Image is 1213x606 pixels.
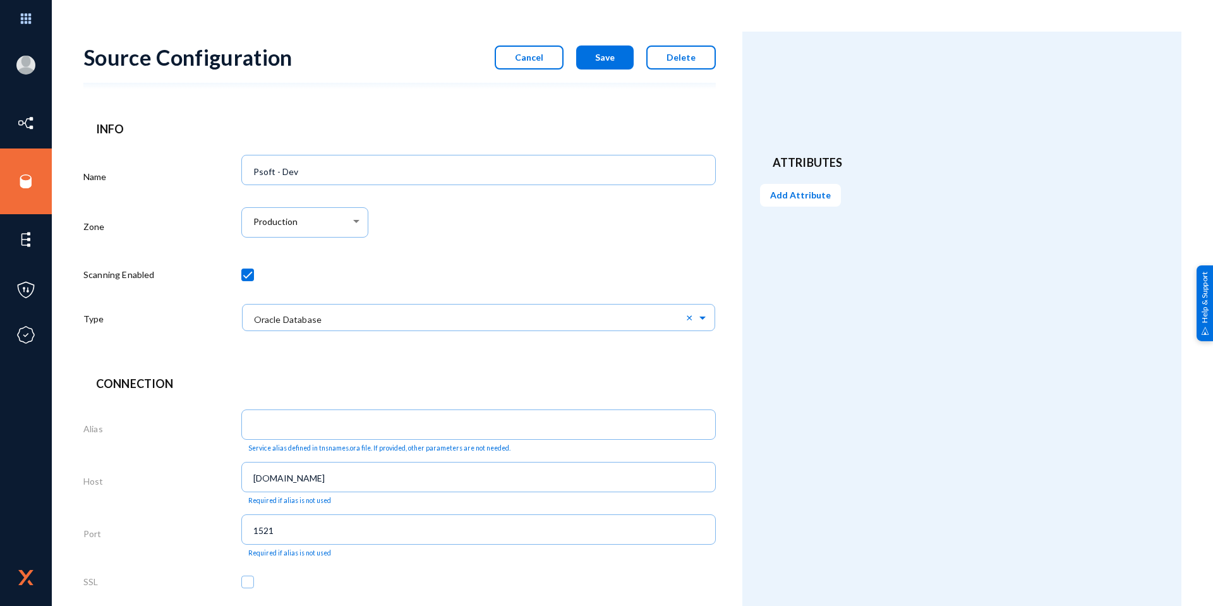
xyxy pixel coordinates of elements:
[248,444,510,452] mat-hint: Service alias defined in tnsnames.ora file. If provided, other parameters are not needed.
[515,52,543,63] span: Cancel
[83,422,103,435] label: Alias
[770,190,831,200] span: Add Attribute
[248,497,331,505] mat-hint: Required if alias is not used
[16,56,35,75] img: blank-profile-picture.png
[495,45,564,70] button: Cancel
[667,52,696,63] span: Delete
[595,52,615,63] span: Save
[83,527,102,540] label: Port
[1197,265,1213,341] div: Help & Support
[96,121,703,138] header: Info
[576,45,634,70] button: Save
[16,114,35,133] img: icon-inventory.svg
[253,217,298,227] span: Production
[83,44,293,70] div: Source Configuration
[16,325,35,344] img: icon-compliance.svg
[253,525,709,536] input: 1521
[1201,327,1209,335] img: help_support.svg
[83,475,104,488] label: Host
[83,170,107,183] label: Name
[760,184,841,207] button: Add Attribute
[16,230,35,249] img: icon-elements.svg
[96,375,703,392] header: Connection
[16,172,35,191] img: icon-sources.svg
[16,281,35,300] img: icon-policies.svg
[83,268,155,281] label: Scanning Enabled
[83,312,104,325] label: Type
[686,312,697,323] span: Clear all
[773,154,1151,171] header: Attributes
[83,220,105,233] label: Zone
[248,549,331,557] mat-hint: Required if alias is not used
[83,575,98,588] label: SSL
[7,5,45,32] img: app launcher
[646,45,716,70] button: Delete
